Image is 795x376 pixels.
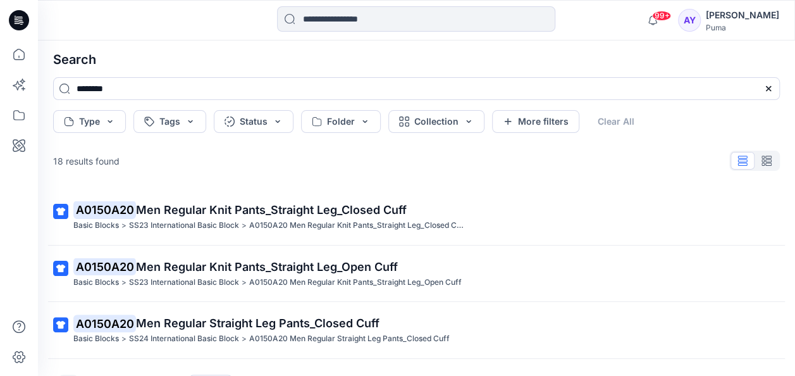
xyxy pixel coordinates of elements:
h4: Search [43,42,790,77]
mark: A0150A20 [73,315,136,332]
span: Men Regular Straight Leg Pants_Closed Cuff [136,316,379,330]
p: > [121,276,126,289]
p: Basic Blocks [73,276,119,289]
span: Men Regular Knit Pants_Straight Leg_Open Cuff [136,260,398,273]
mark: A0150A20 [73,201,136,218]
p: Basic Blocks [73,219,119,232]
mark: A0150A20 [73,258,136,275]
button: Collection [388,110,484,133]
p: A0150A20 Men Regular Knit Pants_Straight Leg_Open Cuff [249,276,462,289]
p: Basic Blocks [73,332,119,346]
a: A0150A20Men Regular Straight Leg Pants_Closed CuffBasic Blocks>SS24 International Basic Block>A01... [46,307,787,353]
p: > [121,332,126,346]
p: > [121,219,126,232]
p: > [242,276,247,289]
a: A0150A20Men Regular Knit Pants_Straight Leg_Closed CuffBasic Blocks>SS23 International Basic Bloc... [46,194,787,240]
p: A0150A20 Men Regular Knit Pants_Straight Leg_Closed Cuff [249,219,467,232]
span: Men Regular Knit Pants_Straight Leg_Closed Cuff [136,203,407,216]
p: > [242,219,247,232]
p: A0150A20 Men Regular Straight Leg Pants_Closed Cuff [249,332,450,346]
div: [PERSON_NAME] [706,8,779,23]
p: SS24 International Basic Block [129,332,239,346]
span: 99+ [652,11,671,21]
button: Type [53,110,126,133]
button: Status [214,110,293,133]
button: Folder [301,110,381,133]
p: > [242,332,247,346]
button: Tags [133,110,206,133]
p: SS23 International Basic Block [129,219,239,232]
p: SS23 International Basic Block [129,276,239,289]
a: A0150A20Men Regular Knit Pants_Straight Leg_Open CuffBasic Blocks>SS23 International Basic Block>... [46,251,787,297]
button: More filters [492,110,579,133]
div: AY [678,9,701,32]
p: 18 results found [53,154,120,168]
div: Puma [706,23,779,32]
